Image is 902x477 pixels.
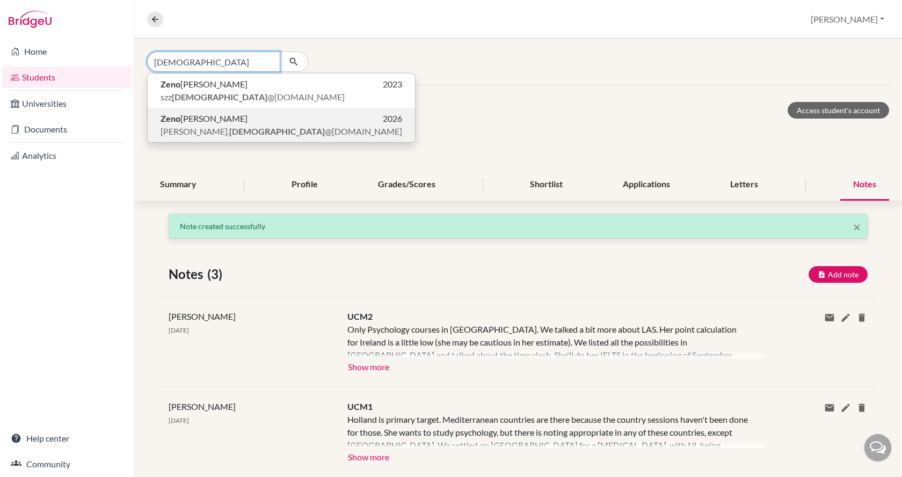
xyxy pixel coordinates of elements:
button: Zeno[PERSON_NAME]2026[PERSON_NAME].[DEMOGRAPHIC_DATA]@[DOMAIN_NAME] [148,108,415,142]
button: Add note [809,266,868,283]
span: Help [24,8,46,17]
a: Analytics [2,145,132,166]
span: UCM1 [347,401,373,412]
div: Grades/Scores [365,169,448,201]
button: Zeno[PERSON_NAME]2023szz[DEMOGRAPHIC_DATA]@[DOMAIN_NAME] [148,74,415,108]
span: [DATE] [169,416,189,424]
div: Summary [147,169,209,201]
span: (3) [207,265,227,284]
span: Notes [169,265,207,284]
span: szz @[DOMAIN_NAME] [161,91,345,104]
span: [PERSON_NAME] [161,78,248,91]
a: Help center [2,428,132,449]
span: [PERSON_NAME] [169,311,236,321]
a: Access student's account [788,102,889,119]
span: [PERSON_NAME]. @[DOMAIN_NAME] [161,125,402,138]
div: Letters [717,169,771,201]
span: [PERSON_NAME] [161,112,248,125]
a: Students [2,67,132,88]
span: [DATE] [169,326,189,334]
div: Applications [610,169,683,201]
a: Documents [2,119,132,140]
div: Notes [840,169,889,201]
a: Universities [2,93,132,114]
span: 2026 [383,112,402,125]
button: Close [853,221,861,233]
span: [PERSON_NAME] [169,401,236,412]
b: [DEMOGRAPHIC_DATA] [172,92,267,102]
img: Bridge-U [9,11,52,28]
div: Profile [279,169,331,201]
div: Holland is primary target. Mediterranean countries are there because the country sessions haven't... [347,413,748,448]
div: Shortlist [517,169,576,201]
a: Community [2,453,132,475]
b: Zeno [161,79,180,89]
input: Find student by name... [147,52,280,72]
b: [DEMOGRAPHIC_DATA] [229,126,325,136]
span: UCM2 [347,311,373,321]
a: Home [2,41,132,62]
button: Show more [347,358,390,374]
p: Note created successfully [180,221,856,232]
button: [PERSON_NAME] [806,9,889,30]
button: Show more [347,448,390,464]
span: × [853,219,861,234]
b: Zeno [161,113,180,123]
div: Only Psychology courses in [GEOGRAPHIC_DATA]. We talked a bit more about LAS. Her point calculati... [347,323,748,358]
span: 2023 [383,78,402,91]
